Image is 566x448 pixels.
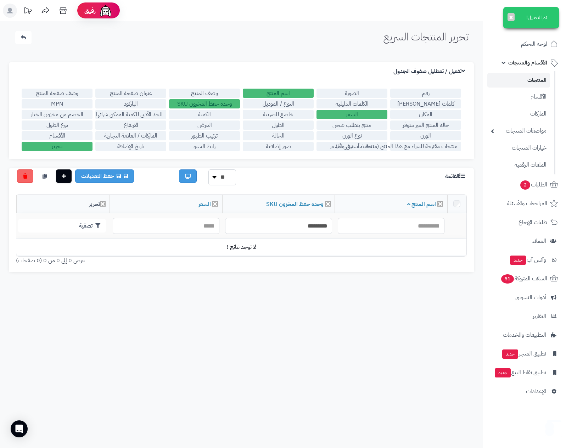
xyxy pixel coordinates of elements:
[16,195,110,213] th: تحرير
[393,68,467,75] h3: تفعيل / تعطليل صفوف الجدول
[316,121,387,130] label: منتج يتطلب شحن
[487,73,550,88] a: المنتجات
[22,110,93,119] label: الخصم من مخزون الخيار
[95,99,166,108] label: الباركود
[390,142,461,151] label: منتجات مقترحة للشراء مع هذا المنتج (منتجات تُشترى معًا)
[532,236,546,246] span: العملاء
[500,274,547,284] span: السلات المتروكة
[519,217,547,227] span: طلبات الإرجاع
[390,89,461,98] label: رقم
[487,106,550,122] a: الماركات
[487,140,550,156] a: خيارات المنتجات
[99,4,113,18] img: ai-face.png
[445,173,467,180] h3: القائمة
[169,131,240,140] label: ترتيب الظهور
[169,99,240,108] label: وحده حفظ المخزون SKU
[487,326,562,343] a: التطبيقات والخدمات
[487,123,550,139] a: مواصفات المنتجات
[503,330,546,340] span: التطبيقات والخدمات
[390,131,461,140] label: الوزن
[22,142,93,151] label: تحرير
[316,131,387,140] label: نوع الوزن
[316,89,387,98] label: الصورة
[243,99,314,108] label: النوع / الموديل
[19,4,37,19] a: تحديثات المنصة
[521,39,547,49] span: لوحة التحكم
[266,200,324,208] a: وحده حفظ المخزون SKU
[11,420,28,437] div: Open Intercom Messenger
[95,110,166,119] label: الحد الأدنى للكمية الممكن شرائها
[487,233,562,250] a: العملاء
[198,200,211,208] a: السعر
[533,311,546,321] span: التقارير
[487,157,550,173] a: الملفات الرقمية
[501,274,514,284] span: 51
[390,99,461,108] label: كلمات [PERSON_NAME]
[169,121,240,130] label: العرض
[243,89,314,98] label: اسم المنتج
[243,142,314,151] label: صور إضافية
[95,142,166,151] label: تاريخ الإضافة
[169,89,240,98] label: وصف المنتج
[520,180,547,190] span: الطلبات
[487,289,562,306] a: أدوات التسويق
[243,110,314,119] label: خاضع للضريبة
[494,368,546,377] span: تطبيق نقاط البيع
[169,142,240,151] label: رابط السيو
[75,169,134,183] a: حفظ التعديلات
[95,131,166,140] label: الماركات / العلامة التجارية
[316,142,387,151] label: تخفيضات على السعر
[487,195,562,212] a: المراجعات والأسئلة
[95,121,166,130] label: الارتفاع
[508,13,515,21] button: ×
[508,58,547,68] span: الأقسام والمنتجات
[95,89,166,98] label: عنوان صفحة المنتج
[503,7,559,28] div: تم التعديل!
[383,31,469,43] h1: تحرير المنتجات السريع
[11,257,241,265] div: عرض 0 إلى 0 من 0 (0 صفحات)
[510,256,526,265] span: جديد
[407,200,436,208] a: اسم المنتج
[526,386,546,396] span: الإعدادات
[22,89,93,98] label: وصف صفحة المنتج
[390,110,461,119] label: المكان
[509,255,546,265] span: وآتس آب
[243,131,314,140] label: الحالة
[243,121,314,130] label: الطول
[495,368,511,377] span: جديد
[507,198,547,208] span: المراجعات والأسئلة
[487,251,562,268] a: وآتس آبجديد
[487,214,562,231] a: طلبات الإرجاع
[22,131,93,140] label: الأقسام
[390,121,461,130] label: حالة المنتج الغير متوفر
[16,239,466,256] td: لا توجد نتائج !
[487,35,562,52] a: لوحة التحكم
[487,270,562,287] a: السلات المتروكة51
[487,176,562,193] a: الطلبات2
[169,110,240,119] label: الكمية
[487,345,562,362] a: تطبيق المتجرجديد
[22,121,93,130] label: نوع الطول
[84,6,96,15] span: رفيق
[520,180,530,190] span: 2
[487,89,550,105] a: الأقسام
[316,110,387,119] label: السعر
[487,383,562,400] a: الإعدادات
[487,364,562,381] a: تطبيق نقاط البيعجديد
[316,99,387,108] label: الكلمات الدليلية
[515,292,546,302] span: أدوات التسويق
[18,219,106,233] button: تصفية
[502,349,518,359] span: جديد
[22,99,93,108] label: MPN
[487,308,562,325] a: التقارير
[501,349,546,359] span: تطبيق المتجر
